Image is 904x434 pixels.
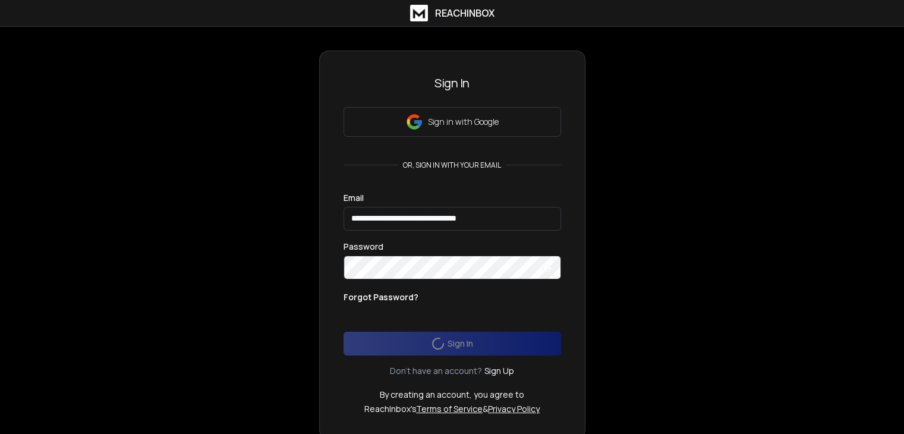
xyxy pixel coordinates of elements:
p: Don't have an account? [390,365,482,377]
label: Email [344,194,364,202]
h1: ReachInbox [435,6,494,20]
a: Terms of Service [416,403,483,414]
button: Sign in with Google [344,107,561,137]
p: By creating an account, you agree to [380,389,524,401]
a: Privacy Policy [488,403,540,414]
p: ReachInbox's & [364,403,540,415]
p: Forgot Password? [344,291,418,303]
label: Password [344,243,383,251]
img: logo [410,5,428,21]
p: Sign in with Google [428,116,499,128]
p: or, sign in with your email [398,161,506,170]
a: ReachInbox [410,5,494,21]
a: Sign Up [484,365,514,377]
h3: Sign In [344,75,561,92]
